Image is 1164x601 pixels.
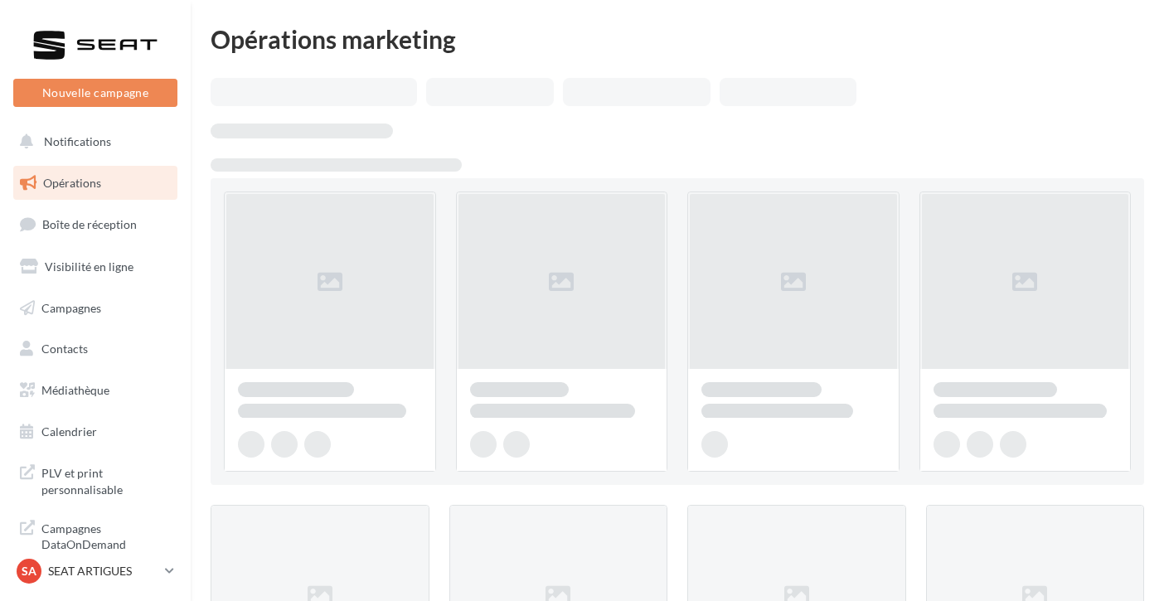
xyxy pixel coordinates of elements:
[41,342,88,356] span: Contacts
[10,332,181,366] a: Contacts
[22,563,36,579] span: SA
[41,383,109,397] span: Médiathèque
[10,206,181,242] a: Boîte de réception
[13,79,177,107] button: Nouvelle campagne
[10,511,181,560] a: Campagnes DataOnDemand
[45,259,133,274] span: Visibilité en ligne
[10,455,181,504] a: PLV et print personnalisable
[41,517,171,553] span: Campagnes DataOnDemand
[13,555,177,587] a: SA SEAT ARTIGUES
[211,27,1144,51] div: Opérations marketing
[10,250,181,284] a: Visibilité en ligne
[10,291,181,326] a: Campagnes
[43,176,101,190] span: Opérations
[10,414,181,449] a: Calendrier
[10,373,181,408] a: Médiathèque
[10,124,174,159] button: Notifications
[41,462,171,497] span: PLV et print personnalisable
[41,424,97,439] span: Calendrier
[48,563,158,579] p: SEAT ARTIGUES
[10,166,181,201] a: Opérations
[44,134,111,148] span: Notifications
[41,300,101,314] span: Campagnes
[42,217,137,231] span: Boîte de réception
